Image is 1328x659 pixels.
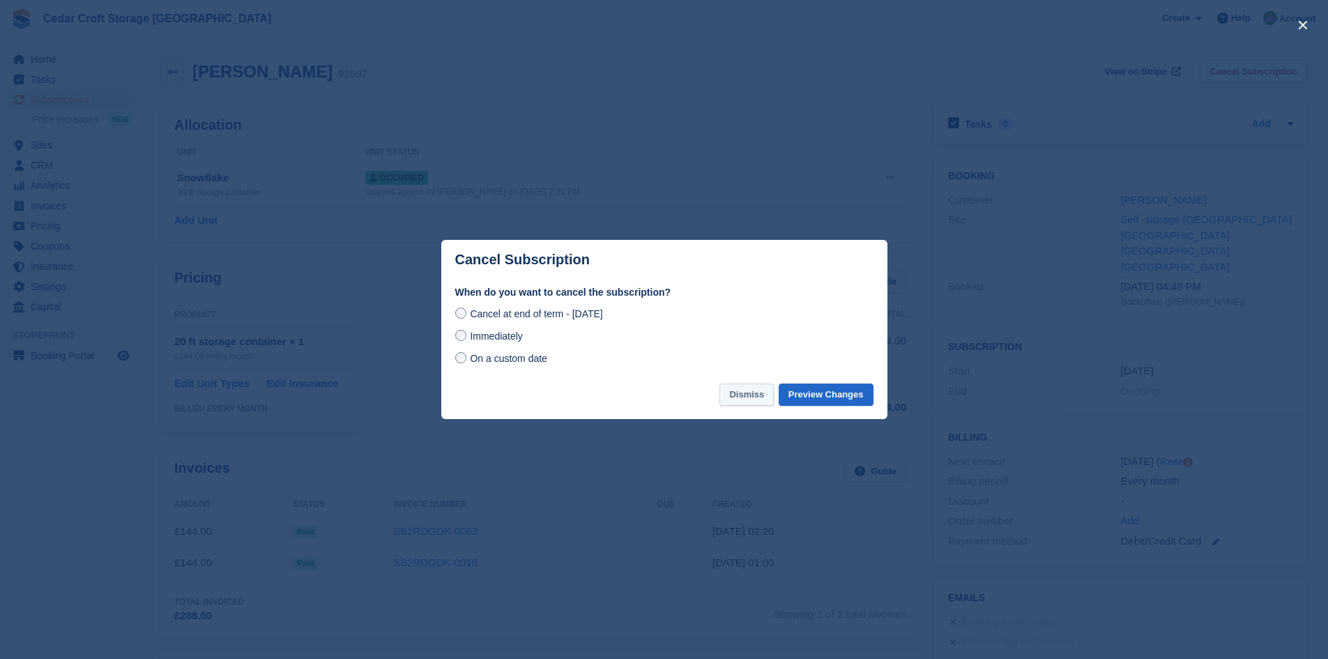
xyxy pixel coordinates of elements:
span: Cancel at end of term - [DATE] [470,308,602,319]
p: Cancel Subscription [455,252,590,268]
span: Immediately [470,331,522,342]
input: Immediately [455,330,466,341]
label: When do you want to cancel the subscription? [455,285,873,300]
span: On a custom date [470,353,547,364]
button: Preview Changes [779,384,873,407]
button: Dismiss [719,384,774,407]
input: Cancel at end of term - [DATE] [455,308,466,319]
button: close [1292,14,1314,36]
input: On a custom date [455,352,466,363]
